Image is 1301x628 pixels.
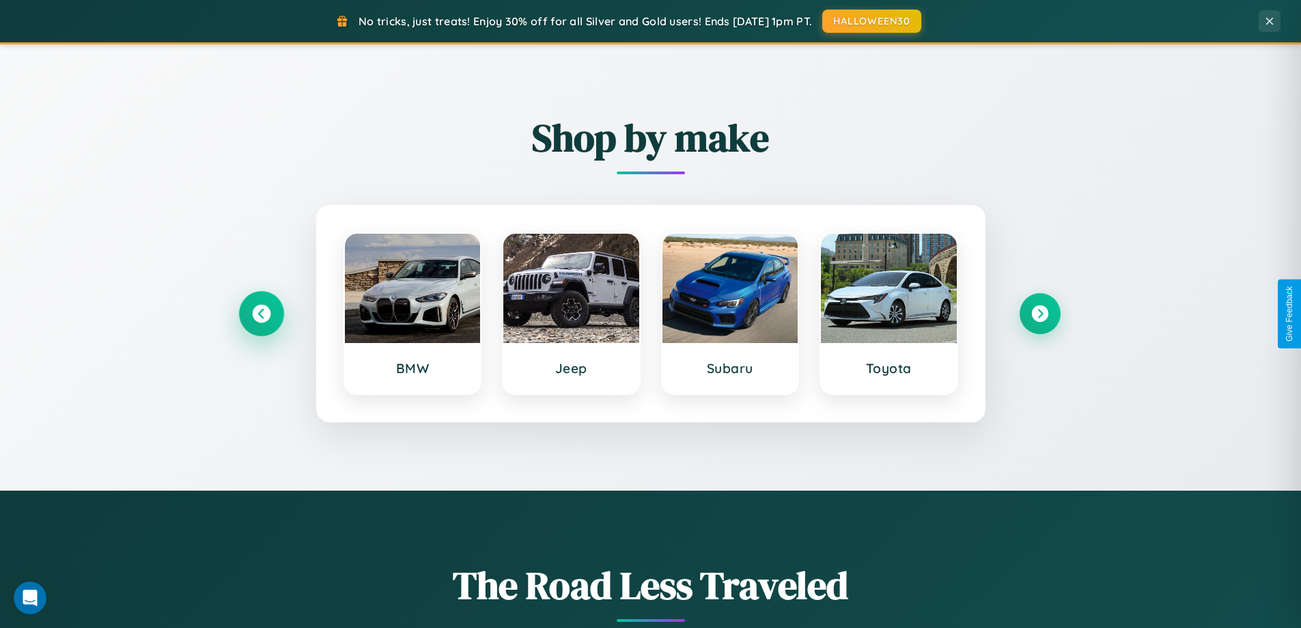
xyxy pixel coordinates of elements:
[676,360,785,377] h3: Subaru
[517,360,626,377] h3: Jeep
[822,10,921,33] button: HALLOWEEN30
[359,14,812,28] span: No tricks, just treats! Enjoy 30% off for all Silver and Gold users! Ends [DATE] 1pm PT.
[359,360,467,377] h3: BMW
[14,582,46,614] iframe: Intercom live chat
[241,111,1061,164] h2: Shop by make
[835,360,943,377] h3: Toyota
[1285,286,1294,342] div: Give Feedback
[241,559,1061,612] h1: The Road Less Traveled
